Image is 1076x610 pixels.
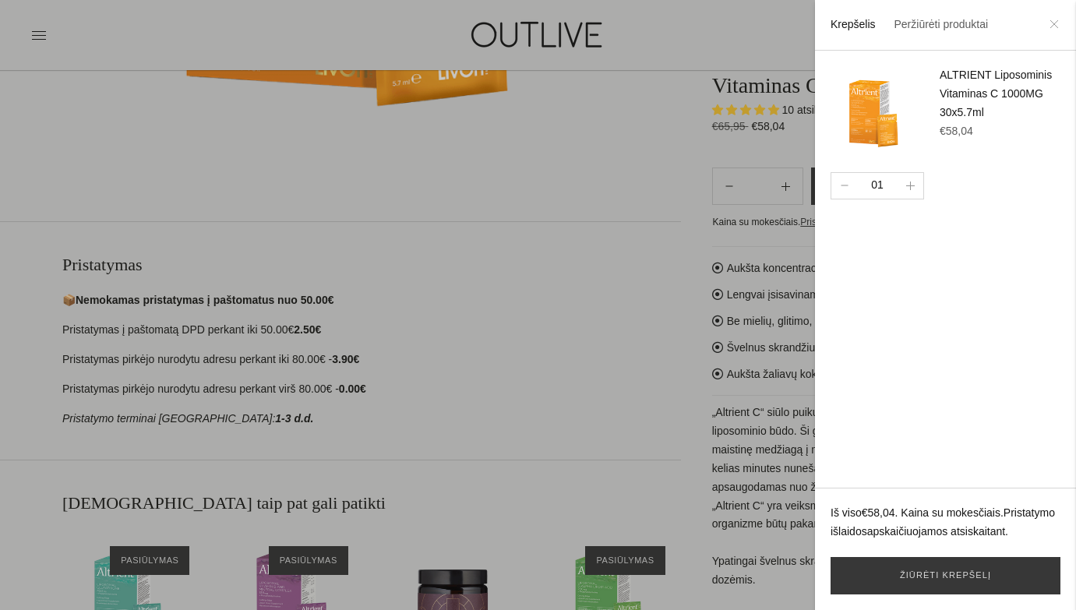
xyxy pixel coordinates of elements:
a: ALTRIENT Liposominis Vitaminas C 1000MG 30x5.7ml [940,69,1052,118]
span: €58,04 [940,125,973,137]
p: Iš viso . Kaina su mokesčiais. apskaičiuojamos atsiskaitant. [831,504,1060,541]
img: Altrient-liposominis-vitaminasC-outlive_200x.png [831,66,924,160]
a: Peržiūrėti produktai [894,18,988,30]
a: Žiūrėti krepšelį [831,557,1060,594]
span: €58,04 [862,506,895,519]
a: Krepšelis [831,18,876,30]
a: Pristatymo išlaidos [831,506,1055,538]
div: 01 [865,178,890,194]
